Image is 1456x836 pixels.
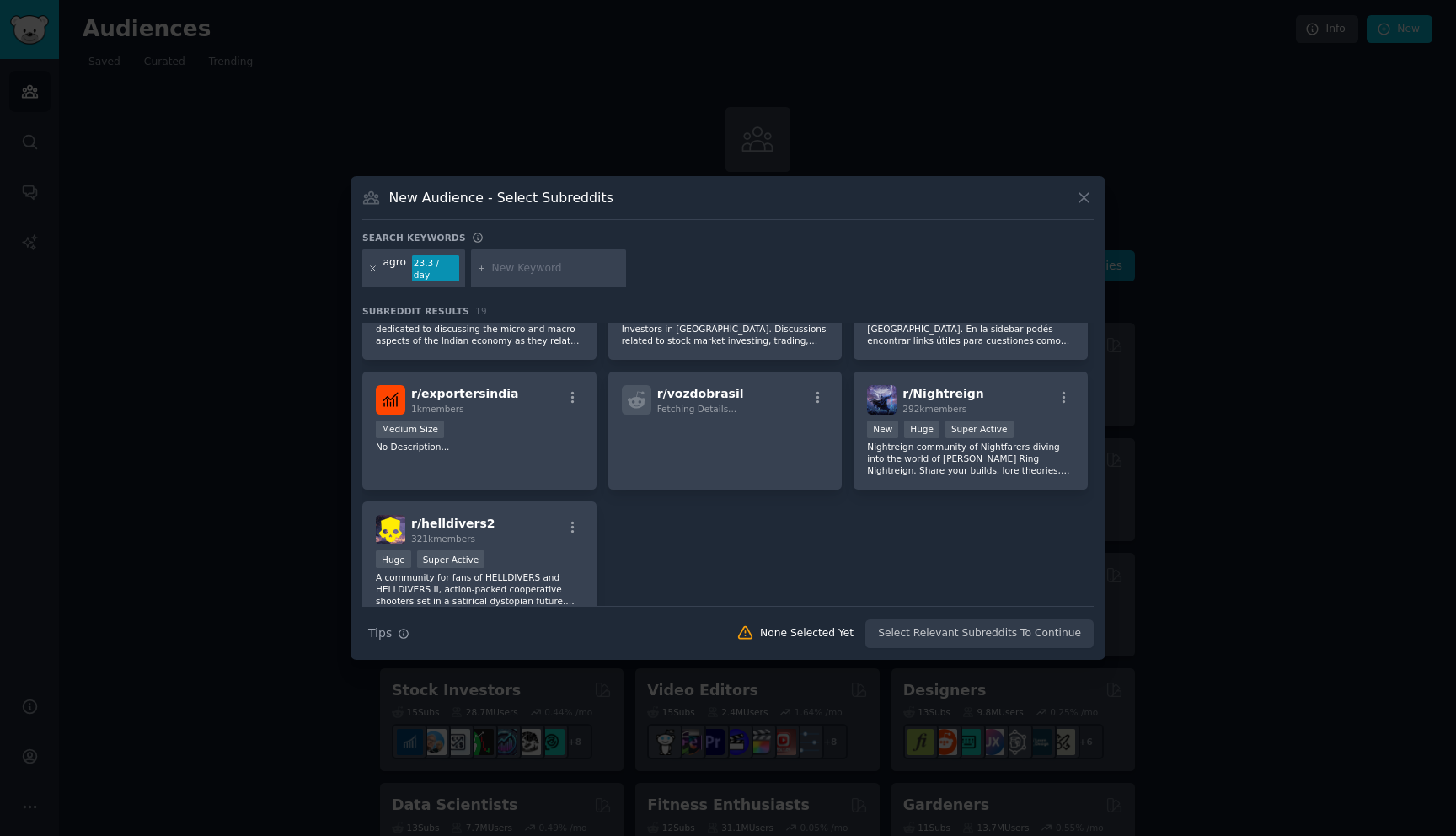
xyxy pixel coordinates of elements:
[657,387,744,400] span: r/ vozdobrasil
[760,626,854,641] div: None Selected Yet
[412,255,459,282] div: 23.3 / day
[411,517,495,530] span: r/ helldivers2
[376,421,444,438] div: Medium Size
[376,311,583,346] p: Welcome to IndianStocks! This community is dedicated to discussing the micro and macro aspects of...
[417,550,485,568] div: Super Active
[376,385,405,415] img: exportersindia
[362,619,415,648] button: Tips
[411,404,464,414] span: 1k members
[867,441,1074,476] p: Nightreign community of Nightfarers diving into the world of [PERSON_NAME] Ring Nightreign. Share...
[475,306,487,316] span: 19
[376,515,405,544] img: helldivers2
[376,441,583,453] p: No Description...
[945,421,1014,438] div: Super Active
[376,571,583,607] p: A community for fans of HELLDIVERS and HELLDIVERS II, action-packed cooperative shooters set in a...
[362,305,469,317] span: Subreddit Results
[902,387,983,400] span: r/ Nightreign
[376,550,411,568] div: Huge
[867,385,897,415] img: Nightreign
[492,261,620,276] input: New Keyword
[904,421,939,438] div: Huge
[411,387,519,400] span: r/ exportersindia
[411,533,475,544] span: 321k members
[622,311,829,346] p: A community of Stock Market Traders and Investors in [GEOGRAPHIC_DATA]. Discussions related to st...
[389,189,613,206] h3: New Audience - Select Subreddits
[867,311,1074,346] p: Subreddit para developers de [GEOGRAPHIC_DATA]. En la sidebar podés encontrar links útiles para c...
[867,421,898,438] div: New
[362,232,466,244] h3: Search keywords
[902,404,966,414] span: 292k members
[657,404,736,414] span: Fetching Details...
[383,255,407,282] div: agro
[368,624,392,642] span: Tips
